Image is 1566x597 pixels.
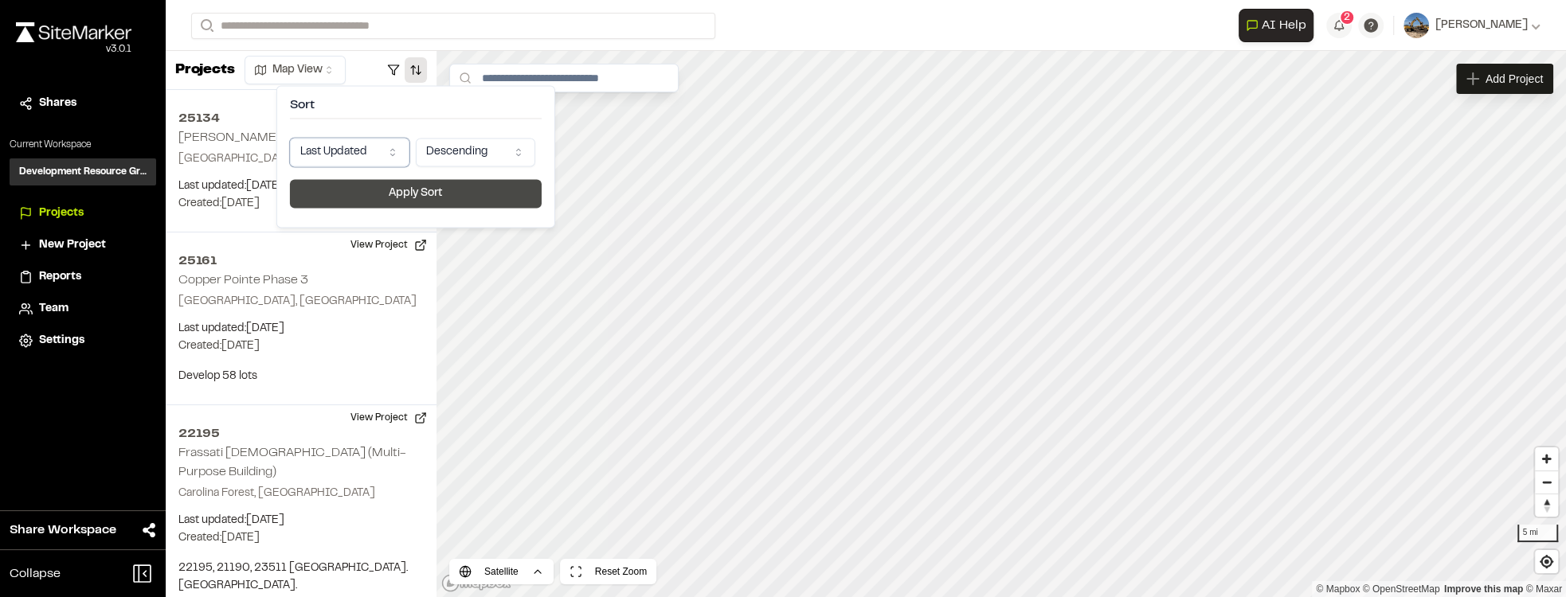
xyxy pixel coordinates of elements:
h3: Development Resource Group [19,165,147,179]
a: Projects [19,205,147,222]
button: Satellite [449,559,554,584]
p: 22195, 21190, 23511 [GEOGRAPHIC_DATA]. [GEOGRAPHIC_DATA]. [178,560,424,595]
h2: Frassati [DEMOGRAPHIC_DATA] (Multi-Purpose Building) [178,447,406,478]
p: Last updated: [DATE] [178,178,424,195]
h2: 25134 [178,109,424,128]
p: Created: [DATE] [178,195,424,213]
h4: Sort [290,99,542,119]
a: Mapbox [1316,583,1360,595]
span: Zoom out [1535,471,1558,494]
a: Mapbox logo [441,574,511,592]
h2: 25161 [178,252,424,271]
div: 5 mi [1517,525,1558,542]
span: New Project [39,236,106,254]
button: View Project [341,405,437,431]
a: Map feedback [1444,583,1523,595]
span: Shares [39,95,76,112]
a: New Project [19,236,147,254]
p: Develop 58 lots [178,368,424,385]
button: 2 [1326,13,1352,38]
p: Projects [175,60,235,81]
div: Oh geez...please don't... [16,42,131,57]
p: Last updated: [DATE] [178,512,424,529]
button: Search [191,13,220,39]
img: User [1404,13,1429,38]
p: Last updated: [DATE] [178,320,424,338]
p: Carolina Forest, [GEOGRAPHIC_DATA] [178,485,424,502]
a: OpenStreetMap [1363,583,1440,595]
h2: [PERSON_NAME] [178,132,282,143]
div: Open AI Assistant [1239,9,1320,42]
a: Maxar [1525,583,1562,595]
span: Team [39,300,69,318]
button: [PERSON_NAME] [1404,13,1541,38]
p: Current Workspace [10,138,156,152]
button: View Project [341,232,437,258]
span: Projects [39,205,84,222]
button: Reset Zoom [560,559,656,584]
img: rebrand.png [16,22,131,42]
span: Collapse [10,564,61,583]
span: Reports [39,268,81,286]
a: Team [19,300,147,318]
button: Zoom out [1535,470,1558,494]
button: Find my location [1535,550,1558,573]
button: Apply Sort [290,179,542,208]
h2: Copper Pointe Phase 3 [178,275,308,286]
p: [GEOGRAPHIC_DATA], [GEOGRAPHIC_DATA] [178,293,424,310]
span: [PERSON_NAME] [1435,17,1528,34]
span: Settings [39,332,84,349]
span: Share Workspace [10,521,116,540]
p: [GEOGRAPHIC_DATA], [GEOGRAPHIC_DATA] [178,150,424,168]
h2: 22195 [178,424,424,443]
span: 2 [1344,10,1350,25]
button: Zoom in [1535,447,1558,470]
p: Created: [DATE] [178,529,424,547]
button: Reset bearing to north [1535,494,1558,517]
a: Settings [19,332,147,349]
a: Shares [19,95,147,112]
p: Created: [DATE] [178,338,424,355]
span: AI Help [1262,16,1306,35]
span: Add Project [1486,71,1543,87]
a: Reports [19,268,147,286]
button: Open AI Assistant [1239,9,1313,42]
span: Reset bearing to north [1535,494,1558,517]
